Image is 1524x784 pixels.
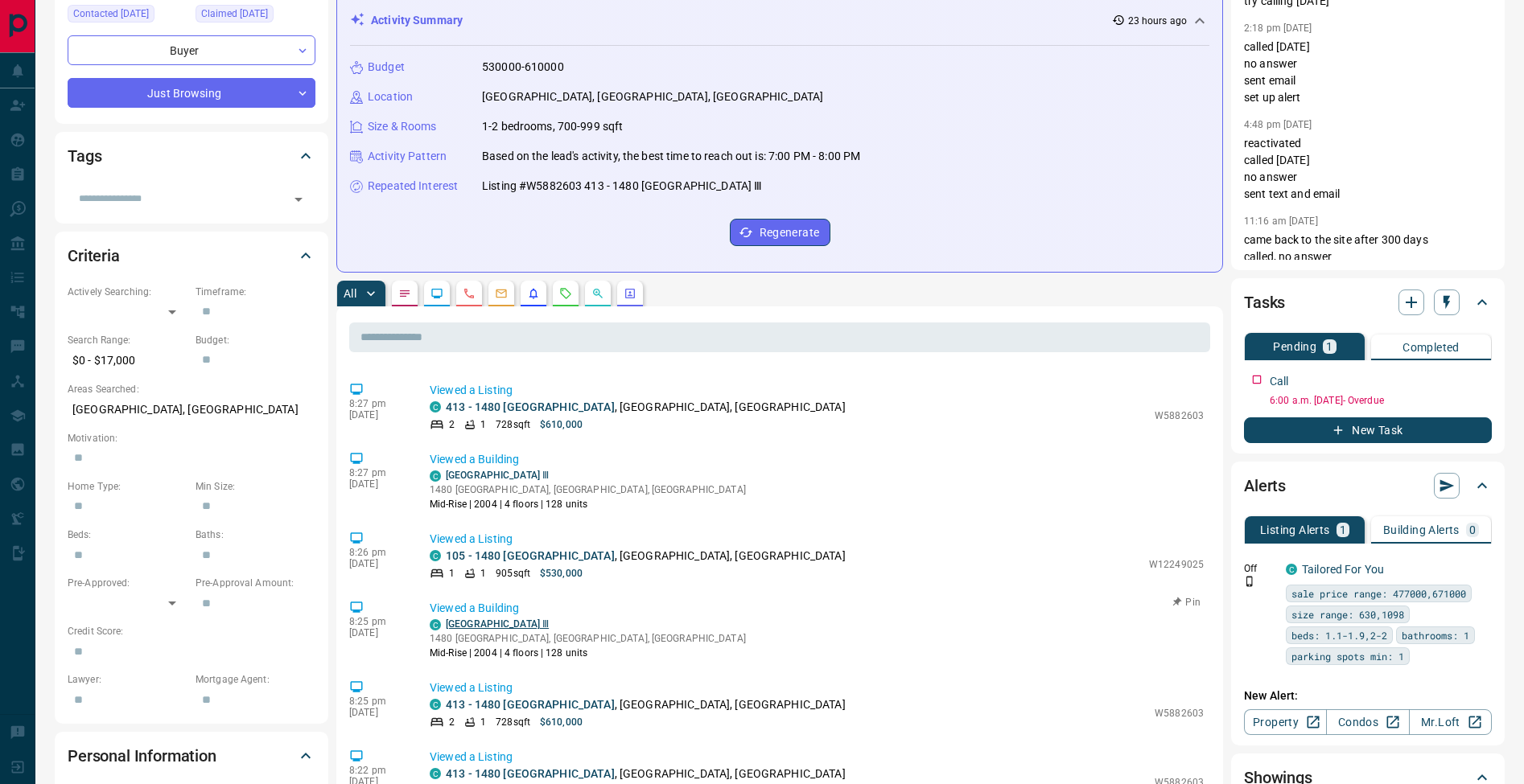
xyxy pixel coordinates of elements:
[196,333,315,347] p: Budget:
[349,765,406,776] p: 8:22 pm
[349,398,406,409] p: 8:27 pm
[430,679,1204,696] p: Viewed a Listing
[1383,524,1460,536] p: Building Alerts
[480,417,486,432] p: 1
[1326,341,1332,352] p: 1
[196,479,315,494] p: Min Size:
[68,624,315,638] p: Credit Score:
[368,88,413,105] p: Location
[68,35,315,65] div: Buyer
[1286,564,1297,575] div: condos.ca
[430,600,1204,617] p: Viewed a Building
[430,631,746,646] p: 1480 [GEOGRAPHIC_DATA], [GEOGRAPHIC_DATA], [GEOGRAPHIC_DATA]
[480,566,486,581] p: 1
[368,178,458,195] p: Repeated Interest
[446,696,846,713] p: , [GEOGRAPHIC_DATA], [GEOGRAPHIC_DATA]
[68,236,315,275] div: Criteria
[495,287,508,300] svg: Emails
[482,118,623,135] p: 1-2 bedrooms, 700-999 sqft
[1270,373,1289,390] p: Call
[68,137,315,175] div: Tags
[349,558,406,569] p: [DATE]
[430,646,746,660] p: Mid-Rise | 2004 | 4 floors | 128 units
[68,347,187,374] p: $0 - $17,000
[1244,119,1312,130] p: 4:48 pm [DATE]
[349,627,406,638] p: [DATE]
[430,619,441,630] div: condos.ca
[196,285,315,299] p: Timeframe:
[1469,524,1476,536] p: 0
[446,767,615,780] a: 413 - 1480 [GEOGRAPHIC_DATA]
[430,749,1204,766] p: Viewed a Listing
[349,547,406,558] p: 8:26 pm
[344,288,356,299] p: All
[368,148,447,165] p: Activity Pattern
[1244,473,1286,499] h2: Alerts
[430,768,441,779] div: condos.ca
[446,618,549,630] a: [GEOGRAPHIC_DATA] Ⅲ
[1409,709,1492,735] a: Mr.Loft
[1270,393,1492,408] p: 6:00 a.m. [DATE] - Overdue
[559,287,572,300] svg: Requests
[1164,595,1210,610] button: Pin
[1302,563,1384,576] a: Tailored For You
[1244,709,1327,735] a: Property
[1291,648,1404,664] span: parking spots min: 1
[349,696,406,707] p: 8:25 pm
[1273,341,1316,352] p: Pending
[368,118,437,135] p: Size & Rooms
[196,672,315,687] p: Mortgage Agent:
[1244,417,1492,443] button: New Task
[430,531,1204,548] p: Viewed a Listing
[482,88,823,105] p: [GEOGRAPHIC_DATA], [GEOGRAPHIC_DATA], [GEOGRAPHIC_DATA]
[446,400,615,413] a: 413 - 1480 [GEOGRAPHIC_DATA]
[446,399,846,416] p: , [GEOGRAPHIC_DATA], [GEOGRAPHIC_DATA]
[430,451,1204,468] p: Viewed a Building
[349,409,406,421] p: [DATE]
[1244,23,1312,34] p: 2:18 pm [DATE]
[482,59,564,76] p: 530000-610000
[480,715,486,729] p: 1
[349,707,406,718] p: [DATE]
[287,188,310,211] button: Open
[446,470,549,481] a: [GEOGRAPHIC_DATA] Ⅲ
[1155,408,1204,423] p: W5882603
[446,548,846,564] p: , [GEOGRAPHIC_DATA], [GEOGRAPHIC_DATA]
[1244,39,1492,106] p: called [DATE] no answer sent email set up alert
[68,576,187,590] p: Pre-Approved:
[1244,283,1492,322] div: Tasks
[68,431,315,445] p: Motivation:
[430,287,443,300] svg: Lead Browsing Activity
[1244,232,1492,282] p: came back to the site after 300 days called, no answer sent text and email
[398,287,411,300] svg: Notes
[430,470,441,482] div: condos.ca
[196,5,315,27] div: Wed Feb 01 2023
[449,417,455,432] p: 2
[368,59,405,76] p: Budget
[430,482,746,497] p: 1480 [GEOGRAPHIC_DATA], [GEOGRAPHIC_DATA], [GEOGRAPHIC_DATA]
[527,287,540,300] svg: Listing Alerts
[463,287,476,300] svg: Calls
[68,5,187,27] div: Fri May 10 2024
[68,737,315,775] div: Personal Information
[1155,706,1204,720] p: W5882603
[1244,135,1492,203] p: reactivated called [DATE] no answer sent text and email
[1402,627,1469,643] span: bathrooms: 1
[482,148,860,165] p: Based on the lead's activity, the best time to reach out is: 7:00 PM - 8:00 PM
[591,287,604,300] svg: Opportunities
[449,715,455,729] p: 2
[430,699,441,710] div: condos.ca
[68,743,216,769] h2: Personal Information
[430,550,441,561] div: condos.ca
[1291,627,1387,643] span: beds: 1.1-1.9,2-2
[73,6,149,22] span: Contacted [DATE]
[349,616,406,627] p: 8:25 pm
[349,478,406,490] p: [DATE]
[68,143,101,169] h2: Tags
[1244,561,1276,576] p: Off
[68,243,120,269] h2: Criteria
[540,715,583,729] p: $610,000
[1402,342,1460,353] p: Completed
[446,549,615,562] a: 105 - 1480 [GEOGRAPHIC_DATA]
[68,479,187,494] p: Home Type:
